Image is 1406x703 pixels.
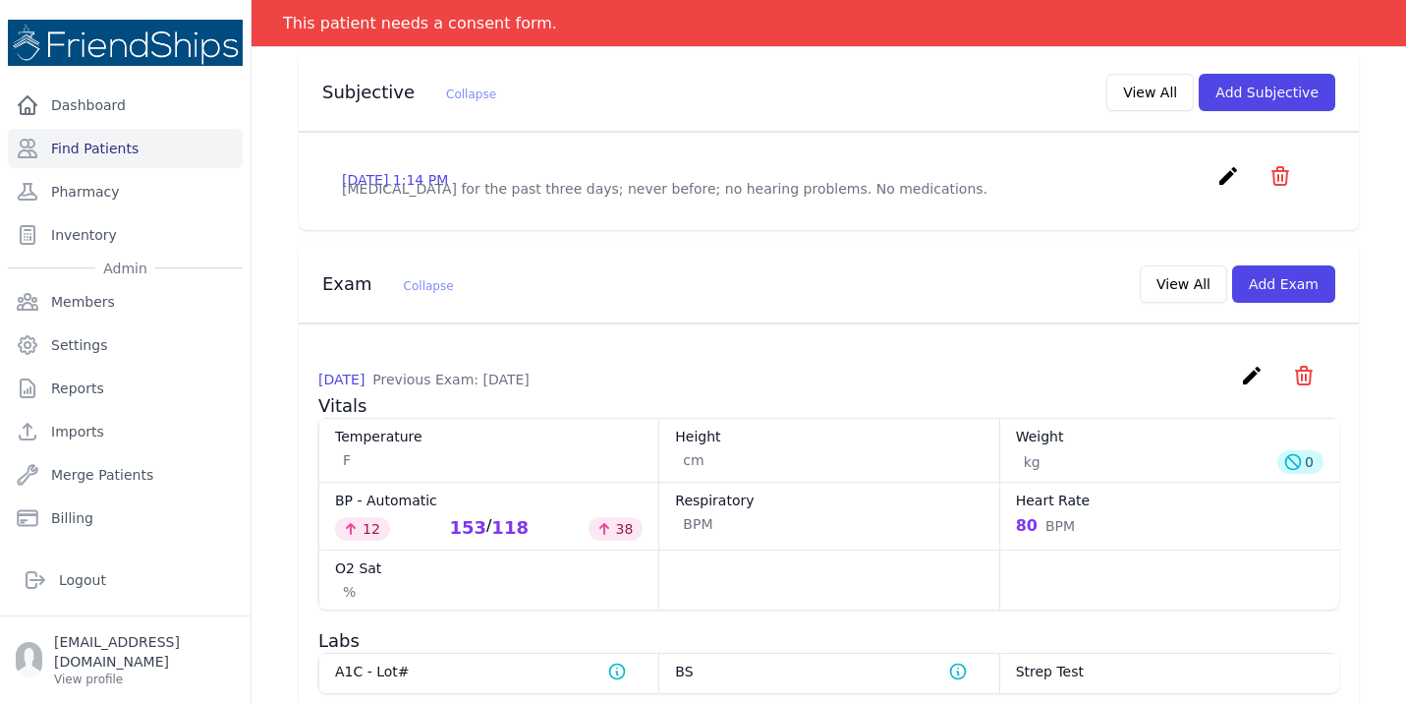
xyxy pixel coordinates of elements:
[1232,265,1335,303] button: Add Exam
[1199,74,1335,111] button: Add Subjective
[8,455,243,495] a: Merge Patients
[8,325,243,365] a: Settings
[1016,514,1075,538] div: 80
[683,450,703,470] span: cm
[16,632,235,687] a: [EMAIL_ADDRESS][DOMAIN_NAME] View profile
[372,372,529,387] span: Previous Exam: [DATE]
[1240,373,1268,391] a: create
[1140,265,1227,303] button: View All
[54,632,235,672] p: [EMAIL_ADDRESS][DOMAIN_NAME]
[8,498,243,538] a: Billing
[1024,452,1040,472] span: kg
[342,170,448,190] p: [DATE] 1:14 PM
[1106,74,1194,111] button: View All
[8,412,243,451] a: Imports
[449,514,486,542] div: 153
[343,450,351,470] span: F
[1016,427,1323,446] dt: Weight
[449,514,529,542] div: /
[1016,491,1323,510] dt: Heart Rate
[491,514,529,542] div: 118
[8,172,243,211] a: Pharmacy
[322,81,496,104] h3: Subjective
[16,560,235,600] a: Logout
[589,517,644,541] div: 38
[675,491,983,510] dt: Respiratory
[318,630,360,651] span: Labs
[8,282,243,322] a: Members
[683,514,712,534] span: BPM
[404,279,454,293] span: Collapse
[335,558,643,578] dt: O2 Sat
[322,272,454,296] h3: Exam
[8,129,243,168] a: Find Patients
[446,88,496,101] span: Collapse
[8,542,243,581] a: Organizations
[95,259,155,278] span: Admin
[8,369,243,408] a: Reports
[318,395,366,416] span: Vitals
[1216,164,1240,188] i: create
[1045,516,1075,536] span: BPM
[318,370,530,389] p: [DATE]
[8,20,243,66] img: Medical Missions EMR
[1240,364,1264,387] i: create
[54,672,235,687] p: View profile
[1216,173,1245,192] a: create
[335,517,390,541] div: 12
[335,491,643,510] dt: BP - Automatic
[1277,450,1323,474] div: 0
[343,582,356,602] span: %
[1016,662,1323,681] dt: Strep Test
[675,427,983,446] dt: Height
[8,86,243,125] a: Dashboard
[335,427,643,446] dt: Temperature
[342,179,1316,199] p: [MEDICAL_DATA] for the past three days; never before; no hearing problems. No medications.
[335,662,643,681] dt: A1C - Lot#
[675,662,983,681] dt: BS
[8,215,243,255] a: Inventory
